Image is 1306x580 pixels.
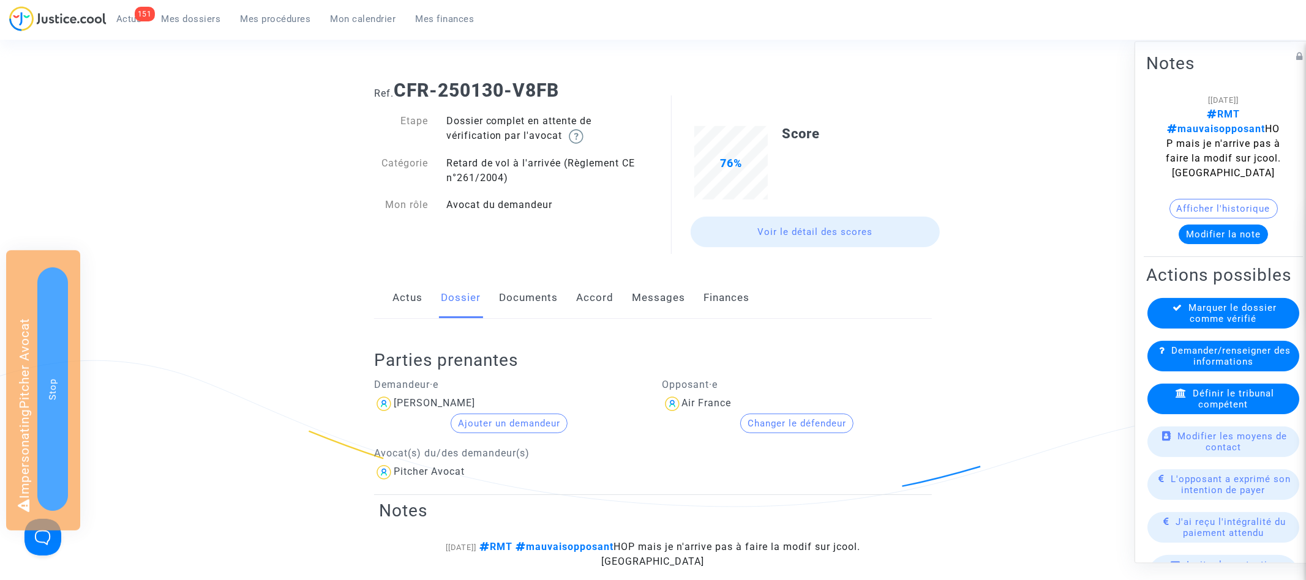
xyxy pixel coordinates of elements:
span: RMT [476,541,512,552]
a: Messages [632,278,685,318]
span: Actus [116,13,142,24]
div: Avocat du demandeur [437,198,653,212]
p: Opposant·e [662,377,933,392]
span: Définir le tribunal compétent [1193,388,1274,410]
img: icon-user.svg [374,394,394,414]
h2: Notes [1146,53,1300,74]
span: 76% [720,157,742,169]
div: Retard de vol à l'arrivée (Règlement CE n°261/2004) [437,156,653,185]
a: Actus [392,278,422,318]
span: RMT [1207,108,1240,120]
span: Mon calendrier [331,13,396,24]
span: Demander/renseigner des informations [1171,345,1291,367]
div: Pitcher Avocat [394,466,465,477]
div: Catégorie [365,156,437,185]
img: icon-user.svg [662,394,682,414]
a: Dossier [441,278,481,318]
h2: Parties prenantes [374,349,941,371]
span: [[DATE]] [446,543,476,552]
div: Dossier complet en attente de vérification par l'avocat [437,114,653,144]
a: Documents [499,278,558,318]
a: Mes procédures [231,10,321,28]
span: Stop [47,378,58,400]
div: Impersonating [6,250,80,530]
span: Mes finances [416,13,475,24]
a: Finances [704,278,749,318]
span: Modifier les moyens de contact [1178,431,1288,453]
div: 151 [135,7,155,21]
button: Modifier la note [1179,225,1268,244]
p: Demandeur·e [374,377,644,392]
span: L'opposant a exprimé son intention de payer [1171,474,1291,496]
span: HOP mais je n'arrive pas à faire la modif sur jcool. [GEOGRAPHIC_DATA] [476,541,860,567]
span: Mes procédures [241,13,311,24]
span: [[DATE]] [1208,95,1239,105]
p: Avocat(s) du/des demandeur(s) [374,445,644,461]
span: mauvaisopposant [1167,123,1265,135]
iframe: Help Scout Beacon - Open [24,519,61,556]
h2: Notes [379,500,927,521]
a: Mes finances [406,10,484,28]
button: Afficher l'historique [1169,199,1278,218]
div: Mon rôle [365,198,437,212]
button: Stop [37,267,68,511]
a: Voir le détail des scores [691,217,940,247]
a: 151Actus [107,10,152,28]
a: Mon calendrier [321,10,406,28]
img: help.svg [569,129,584,144]
button: Ajouter un demandeur [451,414,568,433]
img: jc-logo.svg [9,6,107,31]
a: Accord [576,278,614,318]
b: CFR-250130-V8FB [394,80,559,101]
img: icon-user.svg [374,463,394,482]
span: Ref. [374,87,394,99]
span: HOP mais je n'arrive pas à faire la modif sur jcool. [GEOGRAPHIC_DATA] [1166,108,1281,179]
h2: Actions possibles [1146,264,1300,286]
button: Changer le défendeur [740,414,854,433]
span: Marquer le dossier comme vérifié [1189,302,1277,324]
span: mauvaisopposant [512,541,614,552]
div: Etape [365,114,437,144]
span: J'ai reçu l'intégralité du paiement attendu [1176,516,1286,538]
div: [PERSON_NAME] [394,397,475,409]
b: Score [782,126,820,141]
span: Mes dossiers [162,13,221,24]
a: Mes dossiers [152,10,231,28]
div: Air France [682,397,732,409]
